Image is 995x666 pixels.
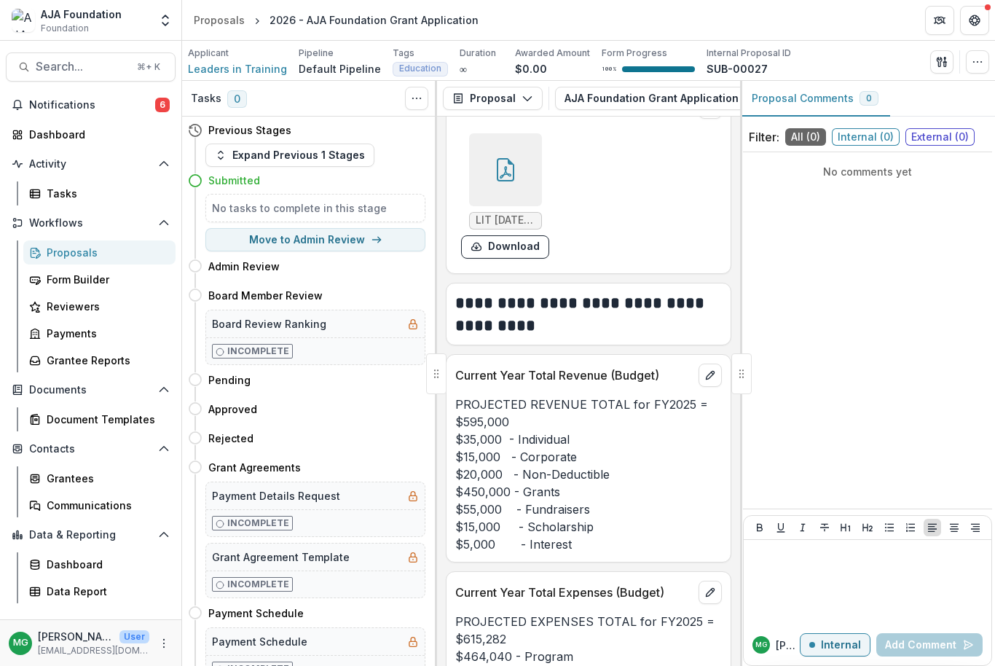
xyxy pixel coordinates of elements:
[227,90,247,108] span: 0
[876,633,983,657] button: Add Comment
[800,633,870,657] button: Internal
[47,186,164,201] div: Tasks
[960,6,989,35] button: Get Help
[23,321,176,345] a: Payments
[29,217,152,230] span: Workflows
[205,144,374,167] button: Expand Previous 1 Stages
[405,87,428,110] button: Toggle View Cancelled Tasks
[6,122,176,146] a: Dashboard
[155,98,170,112] span: 6
[476,214,535,227] span: LIT [DATE]-[DATE] P&L Statement.pdf
[6,523,176,546] button: Open Data & Reporting
[602,64,616,74] p: 100 %
[23,240,176,265] a: Proposals
[212,488,340,504] h5: Payment Details Request
[41,22,89,35] span: Foundation
[399,63,441,74] span: Education
[461,133,549,259] div: LIT [DATE]-[DATE] P&L Statement.pdfdownload-form-response
[36,60,128,74] span: Search...
[866,93,872,103] span: 0
[776,638,800,653] p: [PERSON_NAME]
[772,519,790,536] button: Underline
[945,519,963,536] button: Align Center
[47,584,164,599] div: Data Report
[47,557,164,572] div: Dashboard
[47,245,164,260] div: Proposals
[832,128,900,146] span: Internal ( 0 )
[460,47,496,60] p: Duration
[47,471,164,486] div: Grantees
[47,299,164,314] div: Reviewers
[6,93,176,117] button: Notifications6
[443,87,543,110] button: Proposal
[208,460,301,475] h4: Grant Agreements
[555,87,783,110] button: AJA Foundation Grant Application
[6,152,176,176] button: Open Activity
[194,12,245,28] div: Proposals
[751,519,768,536] button: Bold
[47,412,164,427] div: Document Templates
[47,326,164,341] div: Payments
[6,378,176,401] button: Open Documents
[208,401,257,417] h4: Approved
[902,519,919,536] button: Ordered List
[47,353,164,368] div: Grantee Reports
[23,579,176,603] a: Data Report
[299,47,334,60] p: Pipeline
[23,348,176,372] a: Grantee Reports
[29,443,152,455] span: Contacts
[38,629,114,644] p: [PERSON_NAME]
[6,211,176,235] button: Open Workflows
[393,47,414,60] p: Tags
[6,437,176,461] button: Open Contacts
[29,529,152,541] span: Data & Reporting
[208,431,253,446] h4: Rejected
[740,81,890,117] button: Proposal Comments
[707,47,791,60] p: Internal Proposal ID
[967,519,984,536] button: Align Right
[205,228,425,251] button: Move to Admin Review
[155,635,173,652] button: More
[749,164,986,179] p: No comments yet
[227,345,289,358] p: Incomplete
[821,639,861,651] p: Internal
[212,316,326,332] h5: Board Review Ranking
[707,61,768,77] p: SUB-00027
[602,47,667,60] p: Form Progress
[41,7,122,22] div: AJA Foundation
[191,93,221,105] h3: Tasks
[188,61,287,77] a: Leaders in Training
[29,384,152,396] span: Documents
[23,466,176,490] a: Grantees
[47,272,164,287] div: Form Builder
[23,267,176,291] a: Form Builder
[881,519,898,536] button: Bullet List
[134,59,163,75] div: ⌘ + K
[816,519,833,536] button: Strike
[785,128,826,146] span: All ( 0 )
[29,99,155,111] span: Notifications
[212,200,419,216] h5: No tasks to complete in this stage
[699,364,722,387] button: edit
[460,61,467,77] p: ∞
[208,288,323,303] h4: Board Member Review
[461,235,549,259] button: download-form-response
[208,122,291,138] h4: Previous Stages
[12,9,35,32] img: AJA Foundation
[188,9,484,31] nav: breadcrumb
[749,128,779,146] p: Filter:
[794,519,811,536] button: Italicize
[227,578,289,591] p: Incomplete
[208,173,260,188] h4: Submitted
[455,584,693,601] p: Current Year Total Expenses (Budget)
[859,519,876,536] button: Heading 2
[23,181,176,205] a: Tasks
[299,61,381,77] p: Default Pipeline
[29,127,164,142] div: Dashboard
[924,519,941,536] button: Align Left
[212,634,307,649] h5: Payment Schedule
[755,641,767,649] div: Mariluz Garcia
[188,9,251,31] a: Proposals
[699,581,722,604] button: edit
[13,638,28,648] div: Mariluz Garcia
